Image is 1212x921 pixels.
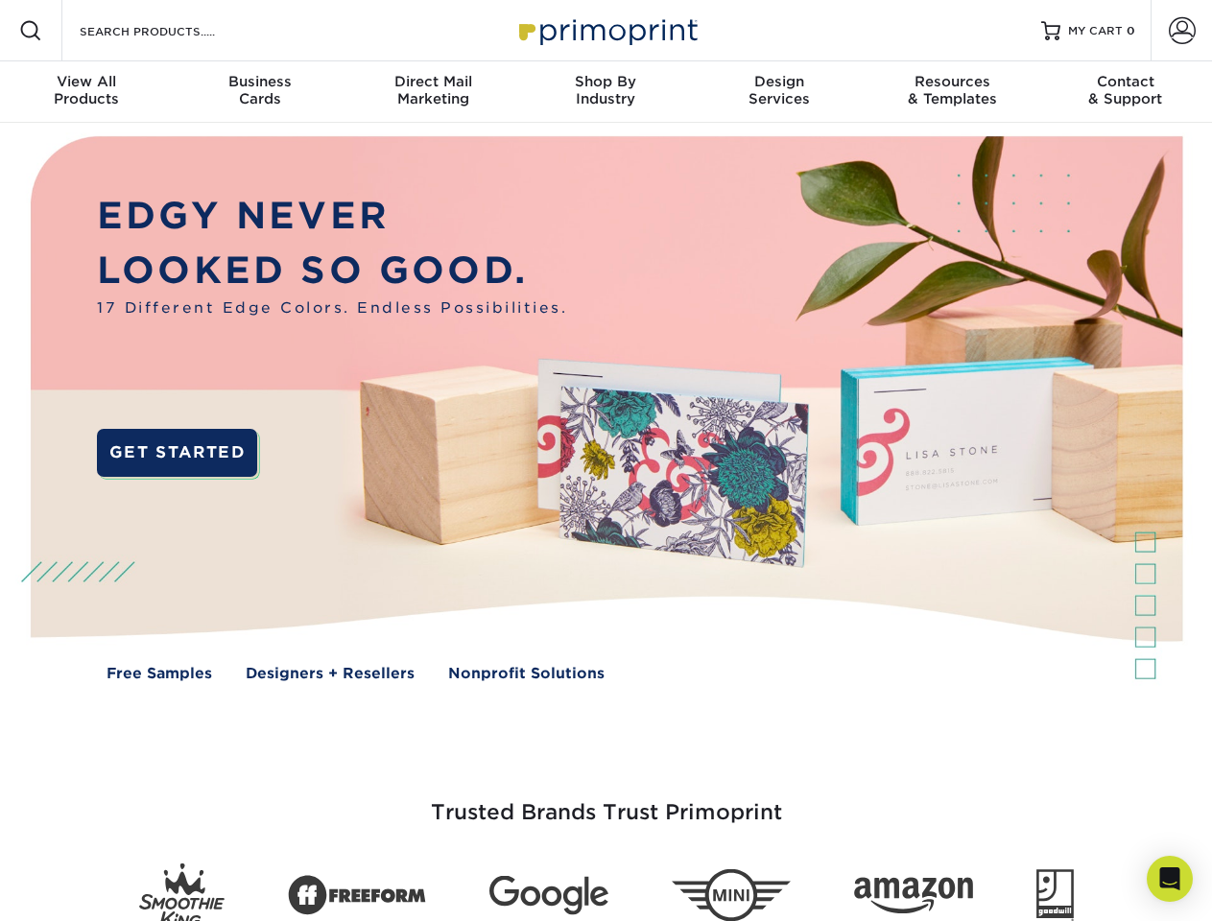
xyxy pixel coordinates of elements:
span: 17 Different Edge Colors. Endless Possibilities. [97,297,567,319]
div: Marketing [346,73,519,107]
a: Resources& Templates [866,61,1038,123]
a: GET STARTED [97,429,257,477]
span: Contact [1039,73,1212,90]
input: SEARCH PRODUCTS..... [78,19,265,42]
a: Free Samples [107,663,212,685]
a: Direct MailMarketing [346,61,519,123]
h3: Trusted Brands Trust Primoprint [45,754,1168,848]
img: Primoprint [511,10,702,51]
p: LOOKED SO GOOD. [97,244,567,298]
a: Designers + Resellers [246,663,415,685]
img: Goodwill [1036,869,1074,921]
div: Services [693,73,866,107]
img: Amazon [854,878,973,914]
a: Contact& Support [1039,61,1212,123]
span: Shop By [519,73,692,90]
div: Industry [519,73,692,107]
div: & Support [1039,73,1212,107]
div: & Templates [866,73,1038,107]
div: Cards [173,73,345,107]
span: Direct Mail [346,73,519,90]
span: Resources [866,73,1038,90]
a: BusinessCards [173,61,345,123]
a: Shop ByIndustry [519,61,692,123]
a: DesignServices [693,61,866,123]
p: EDGY NEVER [97,189,567,244]
span: 0 [1127,24,1135,37]
span: Business [173,73,345,90]
span: Design [693,73,866,90]
span: MY CART [1068,23,1123,39]
a: Nonprofit Solutions [448,663,605,685]
img: Google [489,876,608,915]
div: Open Intercom Messenger [1147,856,1193,902]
